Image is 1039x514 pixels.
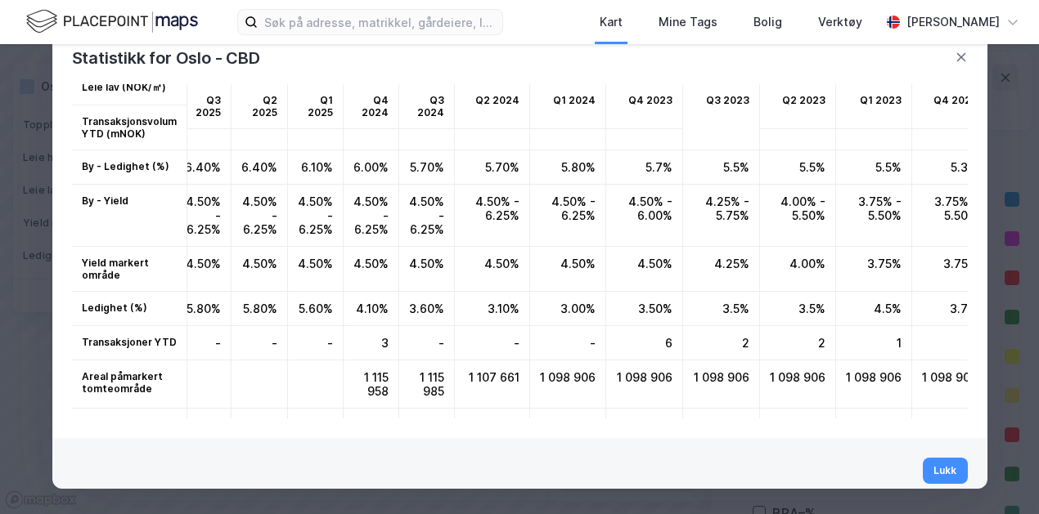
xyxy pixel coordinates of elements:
[753,12,782,32] div: Bolig
[344,409,399,457] div: 1 210 698
[455,185,530,247] div: 4.50% - 6.25%
[344,185,399,247] div: 4.50% - 6.25%
[530,409,606,457] div: 1 204 585
[836,292,912,326] div: 4.5%
[72,360,187,409] td: Areal påmarkert tomteområde
[399,150,455,185] div: 5.70%
[836,247,912,292] div: 3.75%
[455,247,530,292] div: 4.50%
[175,292,232,326] div: 5.80%
[72,185,187,247] td: By - Yield
[912,409,988,457] div: 1 151 793
[26,7,198,36] img: logo.f888ab2527a4732fd821a326f86c7f29.svg
[600,12,623,32] div: Kart
[912,150,988,185] div: 5.3%
[912,247,988,292] div: 3.75%
[683,247,760,292] div: 4.25%
[760,360,836,409] div: 1 098 906
[606,292,683,326] div: 3.50%
[288,326,344,360] div: -
[683,84,760,129] td: Q3 2023
[399,326,455,360] div: -
[72,326,187,360] td: Transaksjoner YTD
[399,247,455,292] div: 4.50%
[344,247,399,292] div: 4.50%
[288,185,344,247] div: 4.50% - 6.25%
[72,292,187,326] td: Ledighet (%)
[455,409,530,457] div: 1 204 585
[344,326,399,360] div: 3
[760,326,836,360] div: 2
[399,409,455,457] div: 1 203 708
[288,84,344,129] td: Q1 2025
[818,12,862,32] div: Verktøy
[455,150,530,185] div: 5.70%
[912,360,988,409] div: 1 098 906
[659,12,717,32] div: Mine Tags
[530,150,606,185] div: 5.80%
[175,326,232,360] div: -
[232,150,288,185] div: 6.40%
[836,185,912,247] div: 3.75% - 5.50%
[760,292,836,326] div: 3.5%
[683,185,760,247] div: 4.25% - 5.75%
[906,12,1000,32] div: [PERSON_NAME]
[232,326,288,360] div: -
[957,436,1039,514] iframe: Chat Widget
[683,409,760,457] div: 1 204 067
[288,247,344,292] div: 4.50%
[683,360,760,409] div: 1 098 906
[344,360,399,409] div: 1 115 958
[760,150,836,185] div: 5.5%
[530,185,606,247] div: 4.50% - 6.25%
[836,326,912,360] div: 1
[836,409,912,457] div: 1 203 708
[455,292,530,326] div: 3.10%
[606,84,683,129] td: Q4 2023
[912,84,988,129] td: Q4 2022
[399,185,455,247] div: 4.50% - 6.25%
[175,247,232,292] div: 4.50%
[760,84,836,129] td: Q2 2023
[760,409,836,457] div: 1 203 732
[175,185,232,247] div: 4.50% - 6.25%
[530,84,606,129] td: Q1 2024
[455,84,530,129] td: Q2 2024
[957,436,1039,514] div: Kontrollprogram for chat
[530,247,606,292] div: 4.50%
[72,105,187,150] td: Transaksjonsvolum YTD (mNOK)
[72,150,187,185] td: By - Ledighet (%)
[232,84,288,129] td: Q2 2025
[606,150,683,185] div: 5.7%
[912,185,988,247] div: 3.75% - 5.50%
[530,326,606,360] div: -
[606,185,683,247] div: 4.50% - 6.00%
[606,360,683,409] div: 1 098 906
[912,326,988,360] div: 1
[399,292,455,326] div: 3.60%
[175,150,232,185] div: 6.40%
[836,150,912,185] div: 5.5%
[530,292,606,326] div: 3.00%
[72,71,187,105] td: Leie lav (NOK/㎡)
[760,247,836,292] div: 4.00%
[836,360,912,409] div: 1 098 906
[760,185,836,247] div: 4.00% - 5.50%
[399,360,455,409] div: 1 115 985
[683,292,760,326] div: 3.5%
[232,247,288,292] div: 4.50%
[606,247,683,292] div: 4.50%
[288,292,344,326] div: 5.60%
[72,45,260,71] div: Statistikk for Oslo - CBD
[344,150,399,185] div: 6.00%
[72,409,187,457] td: Areal bygningsmasse
[288,150,344,185] div: 6.10%
[344,84,399,129] td: Q4 2024
[683,326,760,360] div: 2
[72,247,187,292] td: Yield markert område
[683,150,760,185] div: 5.5%
[455,360,530,409] div: 1 107 661
[258,10,502,34] input: Søk på adresse, matrikkel, gårdeiere, leietakere eller personer
[455,326,530,360] div: -
[606,409,683,457] div: 1 204 067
